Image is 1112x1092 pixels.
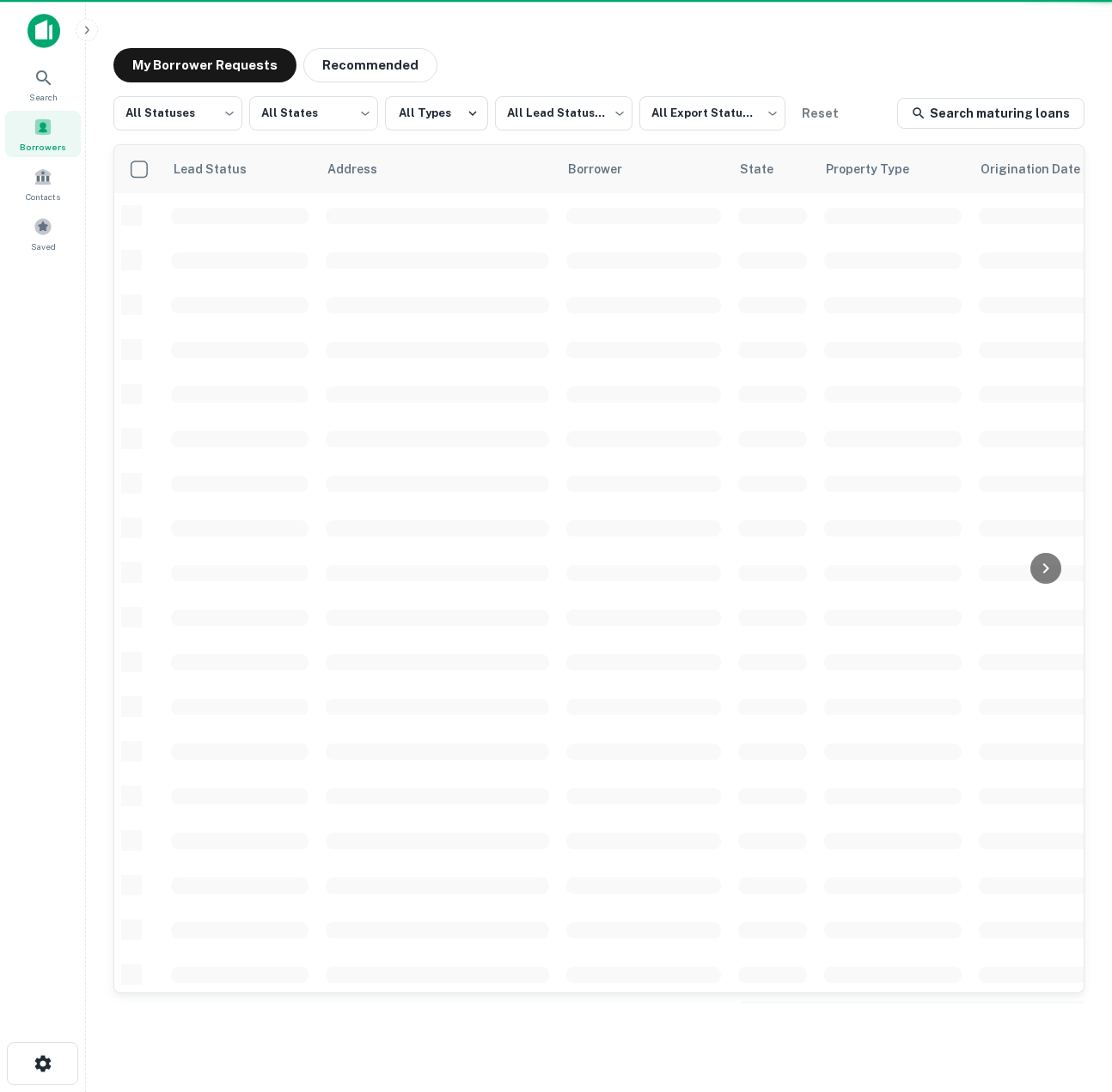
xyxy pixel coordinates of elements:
[495,91,632,136] div: All Lead Statuses
[27,14,60,48] img: capitalize-icon.png
[1026,955,1112,1037] iframe: Chat Widget
[730,145,816,193] th: State
[249,91,378,136] div: All States
[5,111,81,157] a: Borrowers
[29,90,58,104] span: Search
[113,48,296,82] button: My Borrower Requests
[317,145,558,193] th: Address
[113,91,242,136] div: All Statuses
[816,145,970,193] th: Property Type
[897,98,1085,129] a: Search maturing loans
[826,159,932,179] span: Property Type
[303,48,437,82] button: Recommended
[327,159,400,179] span: Address
[981,159,1103,179] span: Origination Date
[5,61,81,107] a: Search
[568,159,645,179] span: Borrower
[20,140,66,154] span: Borrowers
[792,96,847,130] button: Reset
[5,161,81,207] a: Contacts
[385,96,488,130] button: All Types
[26,190,60,203] span: Contacts
[558,145,730,193] th: Borrower
[5,210,81,257] a: Saved
[639,91,785,136] div: All Export Statuses
[31,240,56,253] span: Saved
[173,159,269,179] span: Lead Status
[740,159,796,179] span: State
[162,145,317,193] th: Lead Status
